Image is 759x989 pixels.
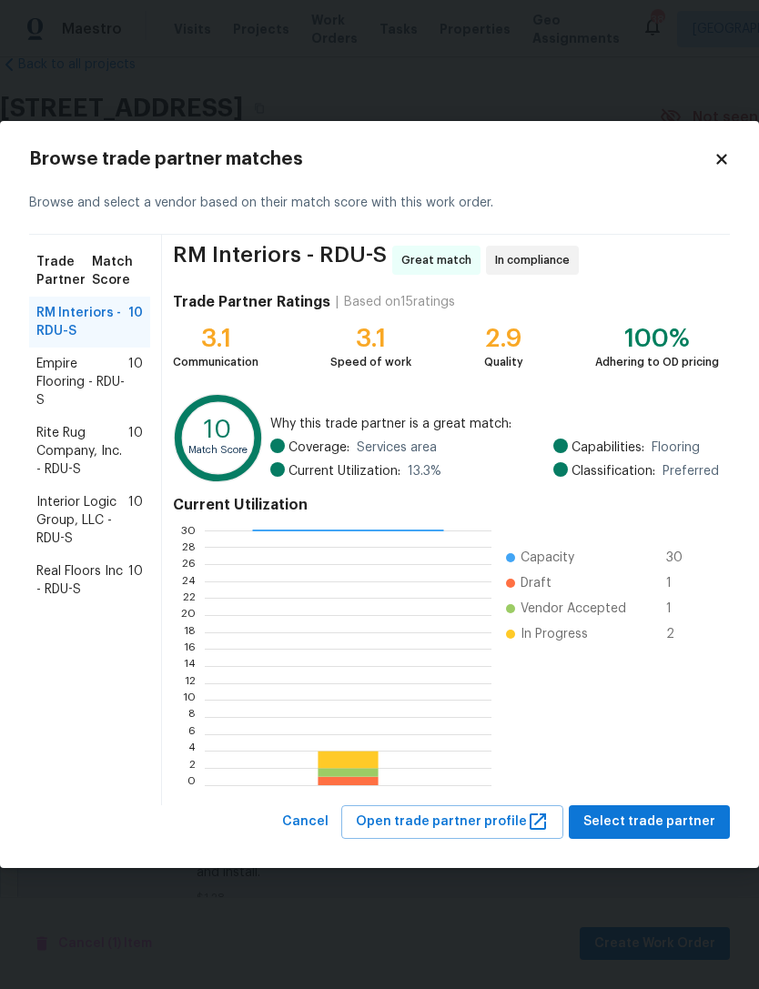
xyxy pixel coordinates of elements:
text: 12 [185,678,196,689]
text: 8 [188,711,196,722]
span: Capacity [521,549,574,567]
span: Vendor Accepted [521,600,626,618]
text: 10 [183,694,196,705]
text: 10 [204,419,231,443]
span: Great match [401,251,479,269]
text: 18 [184,627,196,638]
span: Current Utilization: [288,462,400,480]
div: Quality [484,353,523,371]
span: Preferred [663,462,719,480]
h4: Current Utilization [173,496,719,514]
div: 2.9 [484,329,523,348]
text: 22 [183,592,196,603]
span: 10 [128,493,143,548]
span: 10 [128,424,143,479]
text: Match Score [188,445,248,455]
span: Real Floors Inc - RDU-S [36,562,128,599]
text: 28 [182,541,196,552]
span: Why this trade partner is a great match: [270,415,719,433]
div: Based on 15 ratings [344,293,455,311]
span: Services area [357,439,437,457]
text: 14 [184,661,196,671]
span: RM Interiors - RDU-S [36,304,128,340]
div: Browse and select a vendor based on their match score with this work order. [29,172,730,235]
text: 6 [188,729,196,740]
span: Draft [521,574,552,592]
span: 30 [666,549,695,567]
span: 10 [128,304,143,340]
div: Adhering to OD pricing [595,353,719,371]
span: 10 [128,562,143,599]
span: In compliance [495,251,577,269]
span: 2 [666,625,695,643]
span: Open trade partner profile [356,811,549,833]
span: Capabilities: [572,439,644,457]
div: | [330,293,344,311]
div: 3.1 [173,329,258,348]
span: Empire Flooring - RDU-S [36,355,128,409]
span: 10 [128,355,143,409]
button: Cancel [275,805,336,839]
text: 30 [181,525,196,536]
span: In Progress [521,625,588,643]
text: 26 [182,559,196,570]
button: Select trade partner [569,805,730,839]
text: 20 [181,610,196,621]
span: Match Score [92,253,143,289]
span: 13.3 % [408,462,441,480]
span: Select trade partner [583,811,715,833]
text: 2 [189,762,196,773]
button: Open trade partner profile [341,805,563,839]
span: Coverage: [288,439,349,457]
h2: Browse trade partner matches [29,150,713,168]
text: 0 [187,780,196,791]
span: RM Interiors - RDU-S [173,246,387,275]
div: 3.1 [330,329,411,348]
div: Speed of work [330,353,411,371]
text: 4 [188,745,196,756]
h4: Trade Partner Ratings [173,293,330,311]
span: Flooring [652,439,700,457]
span: 1 [666,574,695,592]
span: Cancel [282,811,329,833]
span: Interior Logic Group, LLC - RDU-S [36,493,128,548]
span: Classification: [572,462,655,480]
text: 16 [184,643,196,654]
span: Rite Rug Company, Inc. - RDU-S [36,424,128,479]
span: 1 [666,600,695,618]
span: Trade Partner [36,253,92,289]
text: 24 [182,576,196,587]
div: Communication [173,353,258,371]
div: 100% [595,329,719,348]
